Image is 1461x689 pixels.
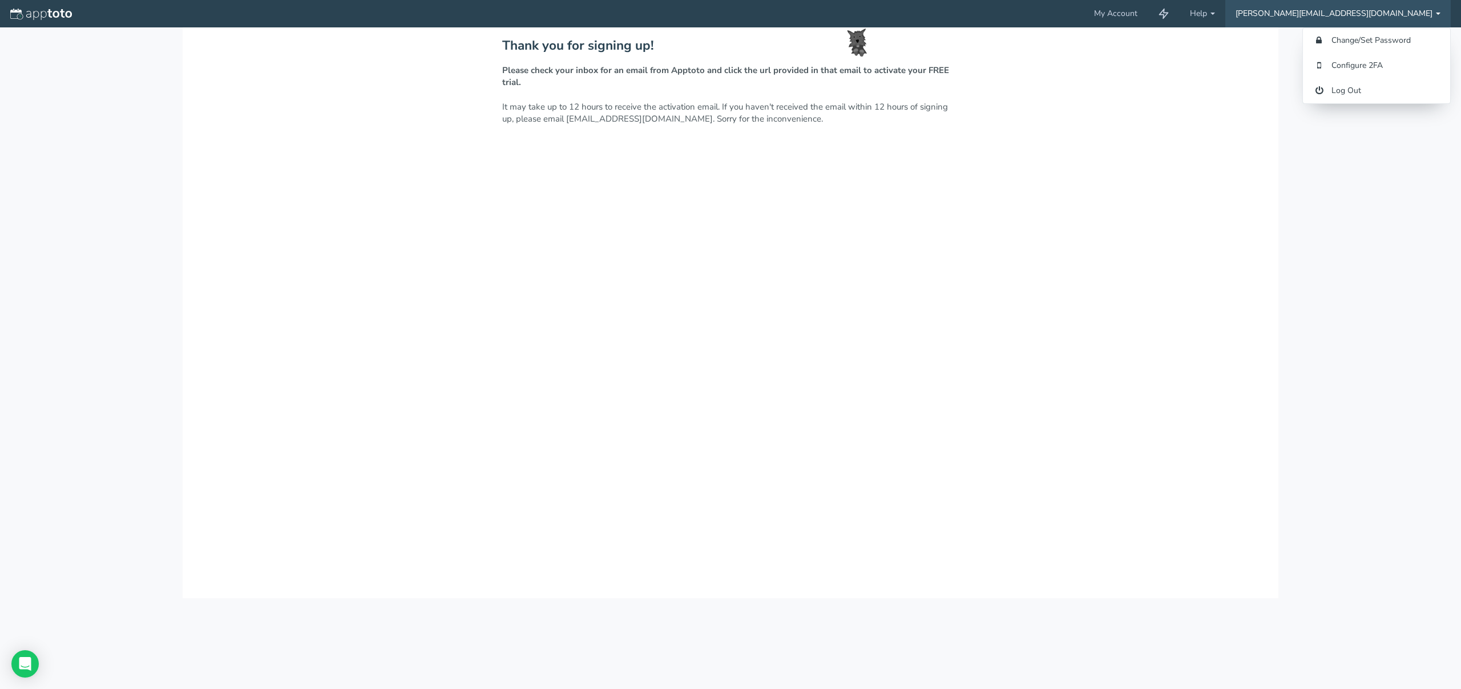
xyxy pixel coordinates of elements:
img: logo-apptoto--white.svg [10,9,72,20]
h2: Thank you for signing up! [502,39,959,53]
img: toto-small.png [847,29,867,57]
a: Log Out [1303,78,1450,103]
a: Configure 2FA [1303,53,1450,78]
strong: Please check your inbox for an email from Apptoto and click the url provided in that email to act... [502,65,949,88]
div: Open Intercom Messenger [11,650,39,678]
p: It may take up to 12 hours to receive the activation email. If you haven't received the email wit... [502,65,959,126]
a: Change/Set Password [1303,28,1450,53]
